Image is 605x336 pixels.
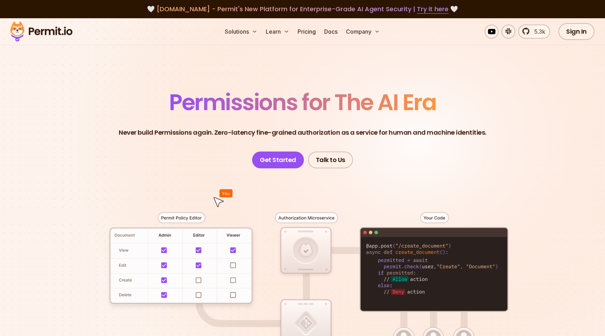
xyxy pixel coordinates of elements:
[263,25,292,39] button: Learn
[530,27,545,36] span: 5.3k
[119,128,486,137] p: Never build Permissions again. Zero-latency fine-grained authorization as a service for human and...
[17,4,588,14] div: 🤍 🤍
[558,23,594,40] a: Sign In
[7,20,76,43] img: Permit logo
[308,152,353,168] a: Talk to Us
[169,87,436,118] span: Permissions for The AI Era
[222,25,260,39] button: Solutions
[252,152,304,168] a: Get Started
[295,25,319,39] a: Pricing
[417,5,448,14] a: Try it here
[157,5,448,13] span: [DOMAIN_NAME] - Permit's New Platform for Enterprise-Grade AI Agent Security |
[518,25,550,39] a: 5.3k
[321,25,340,39] a: Docs
[343,25,383,39] button: Company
